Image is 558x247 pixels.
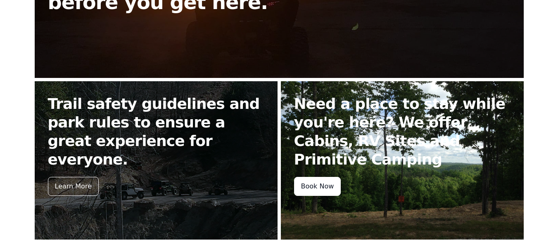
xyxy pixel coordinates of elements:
div: Book Now [294,177,341,196]
h2: Need a place to stay while you're here? We offer Cabins, RV Sites and Primitive Camping [294,94,511,169]
div: Learn More [48,177,99,196]
a: Trail safety guidelines and park rules to ensure a great experience for everyone. Learn More [35,81,278,240]
a: Need a place to stay while you're here? We offer Cabins, RV Sites and Primitive Camping Book Now [281,81,524,240]
h2: Trail safety guidelines and park rules to ensure a great experience for everyone. [48,94,264,169]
